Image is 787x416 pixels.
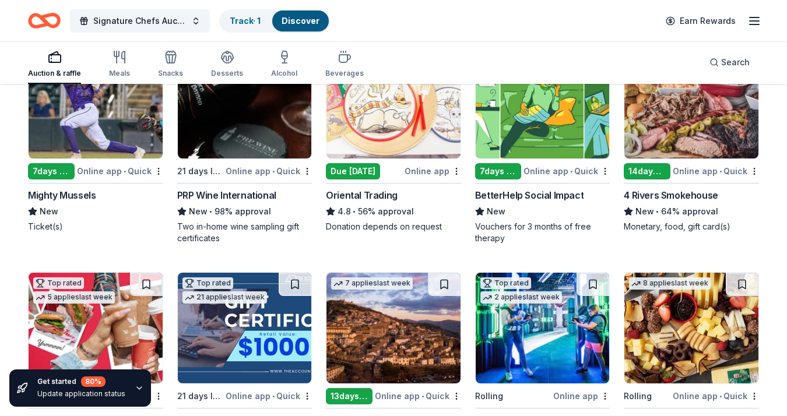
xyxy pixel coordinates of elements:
button: Signature Chefs Auction: Feeding Motherhood [GEOGRAPHIC_DATA][US_STATE] [70,9,210,33]
div: Monetary, food, gift card(s) [624,221,759,232]
span: • [719,392,722,401]
span: • [353,207,356,216]
button: Auction & raffle [28,45,81,84]
button: Beverages [325,45,364,84]
div: Online app Quick [77,164,163,178]
button: Meals [109,45,130,84]
div: 80 % [81,376,106,387]
div: Top rated [480,277,531,289]
div: Alcohol [271,69,297,78]
div: Online app Quick [375,389,461,403]
div: Desserts [211,69,243,78]
div: Online app Quick [673,389,759,403]
div: Oriental Trading [326,188,398,202]
div: Update application status [37,389,125,399]
button: Search [700,51,759,74]
button: Desserts [211,45,243,84]
span: • [719,167,722,176]
div: 13 days left [326,388,373,404]
a: Image for Oriental TradingTop rated7 applieslast weekDue [DATE]Online appOriental Trading4.8•56% ... [326,47,461,232]
img: Image for Mighty Mussels [29,48,163,158]
div: PRP Wine International [177,188,276,202]
img: Image for WonderWorks Orlando [476,273,610,383]
a: Earn Rewards [659,10,743,31]
img: Image for Gordon Food Service Store [624,273,758,383]
div: Top rated [182,277,233,289]
div: Ticket(s) [28,221,163,232]
span: 4.8 [338,205,351,218]
span: Search [721,55,750,69]
span: • [656,207,659,216]
span: • [421,392,424,401]
span: • [272,167,275,176]
button: Snacks [158,45,183,84]
div: Mighty Mussels [28,188,96,202]
div: Online app Quick [226,389,312,403]
a: Discover [282,16,319,26]
div: 7 applies last week [331,277,413,290]
span: New [40,205,58,218]
img: Image for BetterHelp Social Impact [476,48,610,158]
div: Donation depends on request [326,221,461,232]
button: Alcohol [271,45,297,84]
div: Online app Quick [673,164,759,178]
span: • [209,207,212,216]
span: New [487,205,505,218]
span: New [189,205,208,218]
img: Image for 4 Rivers Smokehouse [624,48,758,158]
div: Online app Quick [226,164,312,178]
div: 2 applies last week [480,291,562,304]
div: Auction & raffle [28,69,81,78]
div: 14 days left [624,163,670,179]
a: Track· 1 [230,16,261,26]
a: Image for 4 Rivers SmokehouseLocal14days leftOnline app•Quick4 Rivers SmokehouseNew•64% approvalM... [624,47,759,232]
div: 21 days left [177,164,224,178]
div: 21 days left [177,389,224,403]
div: Due [DATE] [326,163,380,179]
div: 7 days left [475,163,522,179]
div: Meals [109,69,130,78]
div: Online app [553,389,610,403]
div: Top rated [33,277,84,289]
img: Image for Oriental Trading [326,48,461,158]
a: Image for PRP Wine International10 applieslast week21 days leftOnline app•QuickPRP Wine Internati... [177,47,312,244]
img: Image for Wawa Foundation [29,273,163,383]
div: Get started [37,376,125,387]
div: 98% approval [177,205,312,218]
div: Beverages [325,69,364,78]
div: 21 applies last week [182,291,267,304]
div: Rolling [624,389,652,403]
div: 4 Rivers Smokehouse [624,188,718,202]
span: • [570,167,572,176]
div: Rolling [475,389,503,403]
a: Image for Mighty MusselsLocal7days leftOnline app•QuickMighty MusselsNewTicket(s) [28,47,163,232]
span: • [124,167,126,176]
img: Image for PRP Wine International [178,48,312,158]
div: Snacks [158,69,183,78]
div: Vouchers for 3 months of free therapy [475,221,610,244]
div: Two in-home wine sampling gift certificates [177,221,312,244]
span: New [635,205,654,218]
a: Home [28,7,61,34]
span: Signature Chefs Auction: Feeding Motherhood [GEOGRAPHIC_DATA][US_STATE] [93,14,187,28]
button: Track· 1Discover [219,9,330,33]
div: BetterHelp Social Impact [475,188,584,202]
div: 64% approval [624,205,759,218]
div: 8 applies last week [629,277,711,290]
img: Image for The Accounting Doctor [178,273,312,383]
div: Online app [405,164,461,178]
span: • [272,392,275,401]
div: 7 days left [28,163,75,179]
div: 5 applies last week [33,291,115,304]
div: Online app Quick [524,164,610,178]
div: 56% approval [326,205,461,218]
a: Image for BetterHelp Social Impact38 applieslast week7days leftOnline app•QuickBetterHelp Social ... [475,47,610,244]
img: Image for Hill Town Tours [326,273,461,383]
